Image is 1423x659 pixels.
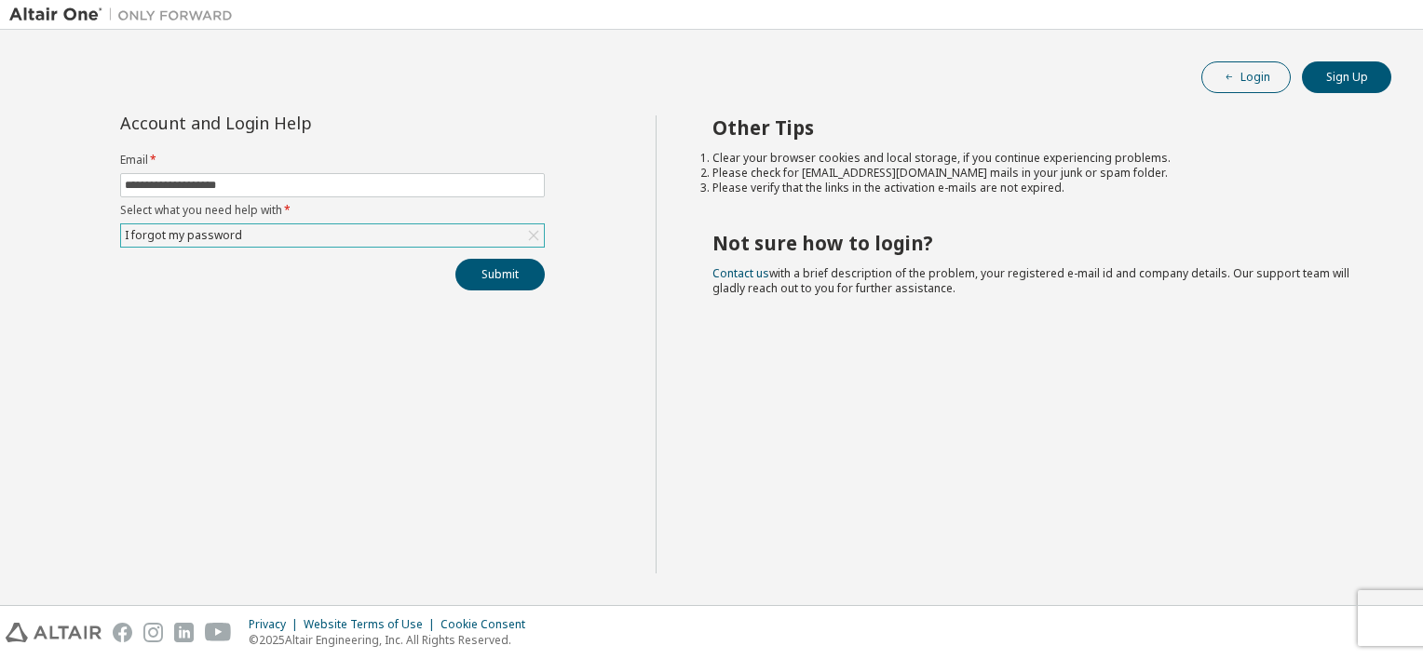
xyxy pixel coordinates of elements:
[712,115,1359,140] h2: Other Tips
[712,265,1349,296] span: with a brief description of the problem, your registered e-mail id and company details. Our suppo...
[120,203,545,218] label: Select what you need help with
[304,617,440,632] div: Website Terms of Use
[712,151,1359,166] li: Clear your browser cookies and local storage, if you continue experiencing problems.
[1201,61,1291,93] button: Login
[122,225,245,246] div: I forgot my password
[440,617,536,632] div: Cookie Consent
[120,115,460,130] div: Account and Login Help
[712,181,1359,195] li: Please verify that the links in the activation e-mails are not expired.
[205,623,232,642] img: youtube.svg
[712,166,1359,181] li: Please check for [EMAIL_ADDRESS][DOMAIN_NAME] mails in your junk or spam folder.
[174,623,194,642] img: linkedin.svg
[712,265,769,281] a: Contact us
[455,259,545,290] button: Submit
[120,153,545,168] label: Email
[143,623,163,642] img: instagram.svg
[249,617,304,632] div: Privacy
[9,6,242,24] img: Altair One
[249,632,536,648] p: © 2025 Altair Engineering, Inc. All Rights Reserved.
[121,224,544,247] div: I forgot my password
[6,623,102,642] img: altair_logo.svg
[1302,61,1391,93] button: Sign Up
[712,231,1359,255] h2: Not sure how to login?
[113,623,132,642] img: facebook.svg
